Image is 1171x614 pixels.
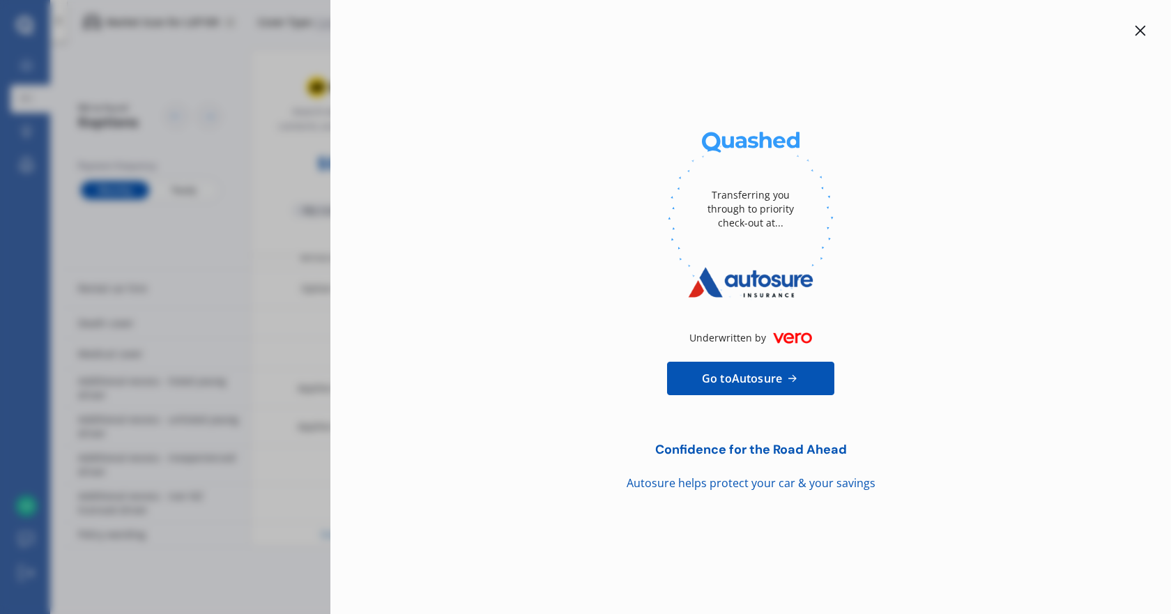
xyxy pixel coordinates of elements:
img: vero.846f3818e7165190e64a.webp [773,332,811,344]
span: Go to Autosure [702,370,782,387]
div: Confidence for the Road Ahead [597,443,904,457]
img: Autosure.webp [668,251,834,314]
div: Transferring you through to priority check-out at... [695,167,806,251]
a: Go toAutosure [667,362,834,395]
div: Autosure helps protect your car & your savings [597,474,904,493]
div: Underwritten by [353,331,1149,345]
